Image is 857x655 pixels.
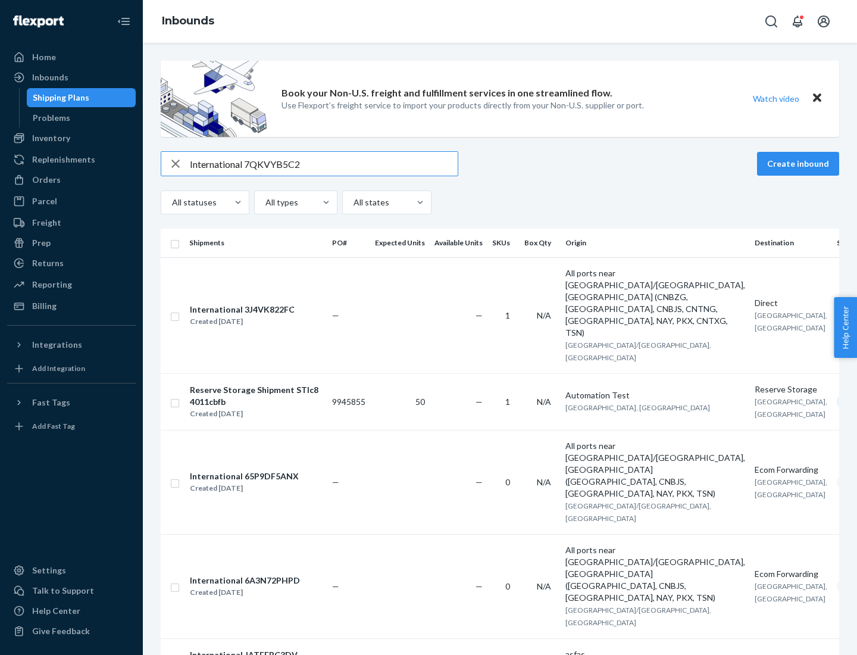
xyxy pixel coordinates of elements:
[190,408,322,420] div: Created [DATE]
[32,195,57,207] div: Parcel
[332,310,339,320] span: —
[32,605,80,617] div: Help Center
[32,564,66,576] div: Settings
[190,575,300,587] div: International 6A3N72PHPD
[476,397,483,407] span: —
[32,279,72,291] div: Reporting
[476,310,483,320] span: —
[537,477,551,487] span: N/A
[282,86,612,100] p: Book your Non-U.S. freight and fulfillment services in one streamlined flow.
[32,300,57,312] div: Billing
[430,229,487,257] th: Available Units
[190,470,299,482] div: International 65P9DF5ANX
[476,477,483,487] span: —
[32,397,70,408] div: Fast Tags
[171,196,172,208] input: All statuses
[32,257,64,269] div: Returns
[7,622,136,641] button: Give Feedback
[7,254,136,273] a: Returns
[755,478,827,499] span: [GEOGRAPHIC_DATA], [GEOGRAPHIC_DATA]
[537,581,551,591] span: N/A
[184,229,327,257] th: Shipments
[7,393,136,412] button: Fast Tags
[32,339,82,351] div: Integrations
[505,477,510,487] span: 0
[13,15,64,27] img: Flexport logo
[757,152,839,176] button: Create inbound
[7,233,136,252] a: Prep
[32,585,94,597] div: Talk to Support
[190,316,295,327] div: Created [DATE]
[152,4,224,39] ol: breadcrumbs
[7,129,136,148] a: Inventory
[7,581,136,600] a: Talk to Support
[7,275,136,294] a: Reporting
[759,10,783,33] button: Open Search Box
[745,90,807,107] button: Watch video
[786,10,809,33] button: Open notifications
[565,403,710,412] span: [GEOGRAPHIC_DATA], [GEOGRAPHIC_DATA]
[32,132,70,144] div: Inventory
[32,363,85,373] div: Add Integration
[755,311,827,332] span: [GEOGRAPHIC_DATA], [GEOGRAPHIC_DATA]
[32,154,95,166] div: Replenishments
[32,174,61,186] div: Orders
[7,335,136,354] button: Integrations
[7,417,136,436] a: Add Fast Tag
[352,196,354,208] input: All states
[565,440,745,500] div: All ports near [GEOGRAPHIC_DATA]/[GEOGRAPHIC_DATA], [GEOGRAPHIC_DATA] ([GEOGRAPHIC_DATA], CNBJS, ...
[190,482,299,494] div: Created [DATE]
[282,99,644,111] p: Use Flexport’s freight service to import your products directly from your Non-U.S. supplier or port.
[561,229,750,257] th: Origin
[27,108,136,127] a: Problems
[327,373,370,430] td: 9945855
[520,229,561,257] th: Box Qty
[190,304,295,316] div: International 3J4VK822FC
[7,213,136,232] a: Freight
[750,229,832,257] th: Destination
[162,14,214,27] a: Inbounds
[834,297,857,358] span: Help Center
[755,568,827,580] div: Ecom Forwarding
[7,561,136,580] a: Settings
[32,71,68,83] div: Inbounds
[565,389,745,401] div: Automation Test
[33,112,70,124] div: Problems
[7,68,136,87] a: Inbounds
[755,582,827,603] span: [GEOGRAPHIC_DATA], [GEOGRAPHIC_DATA]
[370,229,430,257] th: Expected Units
[565,544,745,604] div: All ports near [GEOGRAPHIC_DATA]/[GEOGRAPHIC_DATA], [GEOGRAPHIC_DATA] ([GEOGRAPHIC_DATA], CNBJS, ...
[7,359,136,378] a: Add Integration
[190,587,300,598] div: Created [DATE]
[332,581,339,591] span: —
[32,51,56,63] div: Home
[264,196,265,208] input: All types
[415,397,425,407] span: 50
[565,341,711,362] span: [GEOGRAPHIC_DATA]/[GEOGRAPHIC_DATA], [GEOGRAPHIC_DATA]
[32,217,61,229] div: Freight
[755,397,827,419] span: [GEOGRAPHIC_DATA], [GEOGRAPHIC_DATA]
[7,192,136,211] a: Parcel
[7,170,136,189] a: Orders
[537,397,551,407] span: N/A
[32,421,75,431] div: Add Fast Tag
[7,601,136,620] a: Help Center
[7,48,136,67] a: Home
[537,310,551,320] span: N/A
[487,229,520,257] th: SKUs
[327,229,370,257] th: PO#
[565,501,711,523] span: [GEOGRAPHIC_DATA]/[GEOGRAPHIC_DATA], [GEOGRAPHIC_DATA]
[190,384,322,408] div: Reserve Storage Shipment STIc84011cbfb
[32,237,51,249] div: Prep
[332,477,339,487] span: —
[190,152,458,176] input: Search inbounds by name, destination, msku...
[112,10,136,33] button: Close Navigation
[565,267,745,339] div: All ports near [GEOGRAPHIC_DATA]/[GEOGRAPHIC_DATA], [GEOGRAPHIC_DATA] (CNBZG, [GEOGRAPHIC_DATA], ...
[812,10,836,33] button: Open account menu
[33,92,89,104] div: Shipping Plans
[505,397,510,407] span: 1
[476,581,483,591] span: —
[755,297,827,309] div: Direct
[809,90,825,107] button: Close
[505,310,510,320] span: 1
